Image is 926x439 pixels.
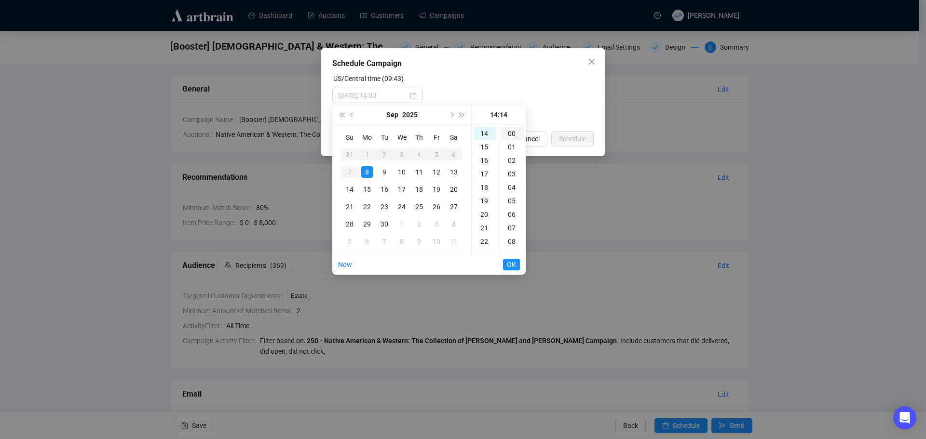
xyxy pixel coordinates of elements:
button: Previous month (PageUp) [347,105,357,124]
div: 9 [413,236,425,247]
td: 2025-09-10 [393,163,410,181]
div: 29 [361,218,373,230]
div: 4 [448,218,460,230]
td: 2025-09-28 [341,215,358,233]
td: 2025-10-07 [376,233,393,250]
div: 01 [501,140,524,154]
div: 03 [501,167,524,181]
div: 4 [413,149,425,160]
div: 15 [361,184,373,195]
div: 21 [474,221,497,235]
th: Sa [445,129,463,146]
td: 2025-09-01 [358,146,376,163]
div: 05 [501,194,524,208]
a: Now [338,261,352,268]
td: 2025-09-21 [341,198,358,215]
div: 21 [344,201,355,213]
td: 2025-09-26 [428,198,445,215]
label: US/Central time (09:43) [333,75,404,82]
div: 04 [501,181,524,194]
td: 2025-09-23 [376,198,393,215]
div: 17 [396,184,408,195]
div: 5 [344,236,355,247]
td: 2025-09-02 [376,146,393,163]
td: 2025-09-12 [428,163,445,181]
div: 31 [344,149,355,160]
div: 5 [431,149,442,160]
div: 2 [413,218,425,230]
div: 02 [501,154,524,167]
div: 09 [501,248,524,262]
span: OK [507,255,516,274]
td: 2025-09-16 [376,181,393,198]
td: 2025-09-29 [358,215,376,233]
div: 00 [501,127,524,140]
td: 2025-10-08 [393,233,410,250]
div: 22 [361,201,373,213]
div: 19 [431,184,442,195]
span: Cancel [519,133,540,144]
div: 24 [396,201,408,213]
td: 2025-09-08 [358,163,376,181]
td: 2025-10-10 [428,233,445,250]
td: 2025-09-19 [428,181,445,198]
div: 23 [474,248,497,262]
td: 2025-10-01 [393,215,410,233]
div: 17 [474,167,497,181]
td: 2025-08-31 [341,146,358,163]
button: Last year (Control + left) [336,105,347,124]
div: 30 [379,218,390,230]
th: Tu [376,129,393,146]
div: 26 [431,201,442,213]
div: 8 [396,236,408,247]
div: 1 [361,149,373,160]
th: Su [341,129,358,146]
div: 10 [431,236,442,247]
td: 2025-10-05 [341,233,358,250]
div: 7 [344,166,355,178]
div: 25 [413,201,425,213]
div: 8 [361,166,373,178]
div: 15 [474,140,497,154]
div: 06 [501,208,524,221]
div: 16 [474,154,497,167]
button: Cancel [512,131,547,146]
th: Th [410,129,428,146]
td: 2025-09-27 [445,198,463,215]
td: 2025-10-03 [428,215,445,233]
td: 2025-09-22 [358,198,376,215]
td: 2025-09-15 [358,181,376,198]
div: 28 [344,218,355,230]
div: 6 [448,149,460,160]
button: OK [503,259,520,270]
td: 2025-09-03 [393,146,410,163]
td: 2025-09-09 [376,163,393,181]
div: 18 [474,181,497,194]
div: 14:14 [476,105,522,124]
div: 6 [361,236,373,247]
div: 19 [474,194,497,208]
div: 3 [431,218,442,230]
th: We [393,129,410,146]
div: 11 [448,236,460,247]
td: 2025-09-30 [376,215,393,233]
button: Next year (Control + right) [457,105,467,124]
th: Fr [428,129,445,146]
th: Mo [358,129,376,146]
div: 22 [474,235,497,248]
td: 2025-09-18 [410,181,428,198]
div: 20 [474,208,497,221]
div: 11 [413,166,425,178]
button: Choose a month [386,105,398,124]
div: 27 [448,201,460,213]
div: 10 [396,166,408,178]
td: 2025-09-24 [393,198,410,215]
div: 14 [344,184,355,195]
td: 2025-09-07 [341,163,358,181]
div: Schedule Campaign [332,58,594,69]
td: 2025-09-11 [410,163,428,181]
div: 3 [396,149,408,160]
div: 23 [379,201,390,213]
td: 2025-10-04 [445,215,463,233]
div: 20 [448,184,460,195]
